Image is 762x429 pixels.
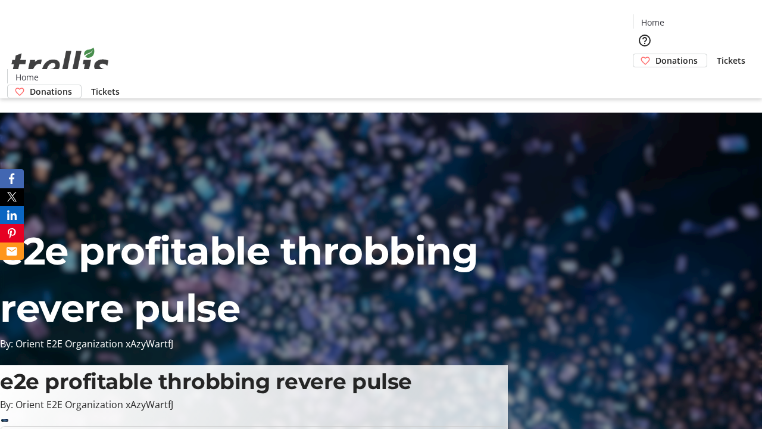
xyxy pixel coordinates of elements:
[7,85,82,98] a: Donations
[82,85,129,98] a: Tickets
[91,85,120,98] span: Tickets
[633,67,657,91] button: Cart
[633,29,657,52] button: Help
[633,54,707,67] a: Donations
[655,54,698,67] span: Donations
[717,54,745,67] span: Tickets
[30,85,72,98] span: Donations
[7,35,113,94] img: Orient E2E Organization xAzyWartfJ's Logo
[8,71,46,83] a: Home
[15,71,39,83] span: Home
[707,54,755,67] a: Tickets
[633,16,672,29] a: Home
[641,16,664,29] span: Home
